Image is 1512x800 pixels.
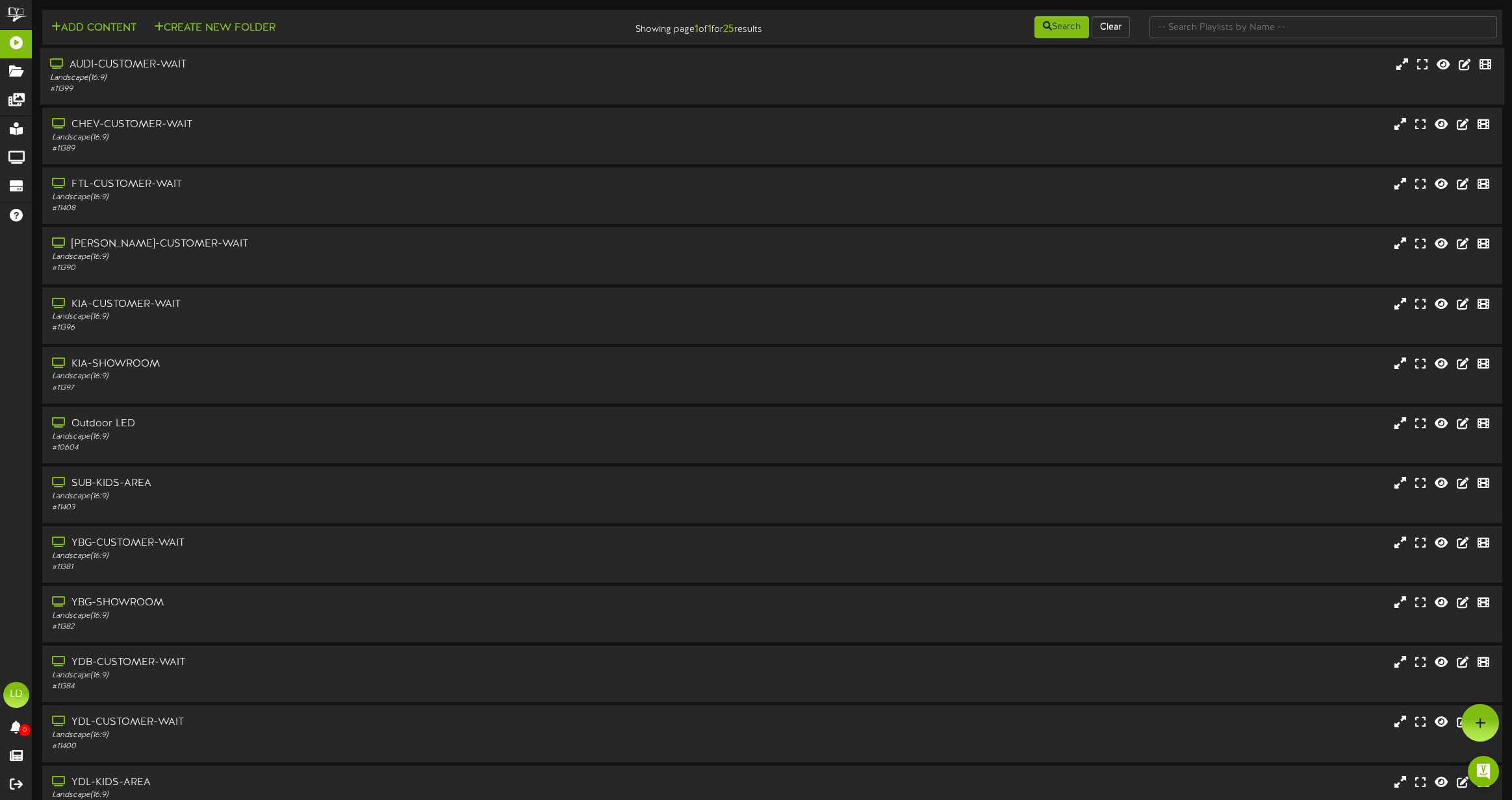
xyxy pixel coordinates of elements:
[52,297,641,312] div: KIA-CUSTOMER-WAIT
[19,724,31,736] span: 0
[52,322,641,333] div: # 11396
[52,491,641,502] div: Landscape ( 16:9 )
[52,417,641,431] div: Outdoor LED
[1034,16,1089,38] button: Search
[50,58,641,73] div: AUDI-CUSTOMER-WAIT
[52,132,641,143] div: Landscape ( 16:9 )
[52,670,641,681] div: Landscape ( 16:9 )
[52,611,641,622] div: Landscape ( 16:9 )
[52,357,641,372] div: KIA-SHOWROOM
[52,596,641,611] div: YBG-SHOWROOM
[52,741,641,752] div: # 11400
[52,143,641,154] div: # 11389
[52,431,641,442] div: Landscape ( 16:9 )
[52,203,641,214] div: # 11408
[52,562,641,573] div: # 11381
[52,252,641,263] div: Landscape ( 16:9 )
[52,715,641,730] div: YDL-CUSTOMER-WAIT
[52,442,641,454] div: # 10604
[52,681,641,692] div: # 11384
[52,476,641,491] div: SUB-KIDS-AREA
[3,682,29,708] div: LD
[52,263,641,274] div: # 11390
[723,23,734,35] strong: 25
[52,311,641,322] div: Landscape ( 16:9 )
[50,73,641,84] div: Landscape ( 16:9 )
[695,23,698,35] strong: 1
[52,177,641,192] div: FTL-CUSTOMER-WAIT
[528,15,773,37] div: Showing page of for results
[52,371,641,382] div: Landscape ( 16:9 )
[52,775,641,790] div: YDL-KIDS-AREA
[52,551,641,562] div: Landscape ( 16:9 )
[50,84,641,95] div: # 11399
[1149,16,1497,38] input: -- Search Playlists by Name --
[52,383,641,394] div: # 11397
[52,237,641,252] div: [PERSON_NAME]-CUSTOMER-WAIT
[52,655,641,670] div: YDB-CUSTOMER-WAIT
[52,536,641,551] div: YBG-CUSTOMER-WAIT
[52,622,641,633] div: # 11382
[52,502,641,513] div: # 11403
[52,117,641,132] div: CHEV-CUSTOMER-WAIT
[1092,16,1130,38] button: Clear
[52,192,641,203] div: Landscape ( 16:9 )
[150,20,279,36] button: Create New Folder
[47,20,140,36] button: Add Content
[1468,756,1499,787] div: Open Intercom Messenger
[52,730,641,741] div: Landscape ( 16:9 )
[708,23,711,35] strong: 1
